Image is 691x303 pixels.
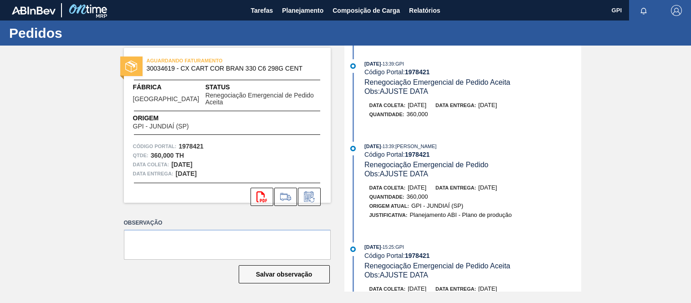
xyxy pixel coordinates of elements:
[176,170,197,177] strong: [DATE]
[124,216,331,230] label: Observação
[364,68,581,76] div: Código Portal:
[405,252,430,259] strong: 1978421
[350,146,356,151] img: atual
[364,161,488,169] span: Renegociação Emergencial de Pedido
[478,102,497,108] span: [DATE]
[369,203,409,209] span: Origem Atual:
[364,252,581,259] div: Código Portal:
[478,184,497,191] span: [DATE]
[364,61,381,67] span: [DATE]
[369,212,408,218] span: Justificativa:
[133,82,205,92] span: Fábrica
[350,247,356,252] img: atual
[133,96,200,103] span: [GEOGRAPHIC_DATA]
[671,5,682,16] img: Logout
[147,56,274,65] span: AGUARDANDO FATURAMENTO
[147,65,312,72] span: 30034619 - CX CART COR BRAN 330 C6 298G CENT
[435,286,476,292] span: Data entrega:
[394,144,437,149] span: : [PERSON_NAME]
[9,28,171,38] h1: Pedidos
[251,188,273,206] div: Abrir arquivo PDF
[381,144,394,149] span: - 13:39
[364,87,428,95] span: Obs: AJUSTE DATA
[133,123,189,130] span: GPI - JUNDIAÍ (SP)
[205,92,322,106] span: Renegociação Emergencial de Pedido Aceita
[369,103,406,108] span: Data coleta:
[408,184,426,191] span: [DATE]
[629,4,658,17] button: Notificações
[298,188,321,206] div: Informar alteração no pedido
[205,82,322,92] span: Status
[394,244,404,250] span: : GPI
[405,151,430,158] strong: 1978421
[12,6,56,15] img: TNhmsLtSVTkK8tSr43FrP2fwEKptu5GPRR3wAAAABJRU5ErkJggg==
[409,5,440,16] span: Relatórios
[133,151,148,160] span: Qtde :
[133,169,174,178] span: Data entrega:
[369,185,406,190] span: Data coleta:
[408,285,426,292] span: [DATE]
[408,102,426,108] span: [DATE]
[282,5,323,16] span: Planejamento
[394,61,404,67] span: : GPI
[381,245,394,250] span: - 15:25
[179,143,204,150] strong: 1978421
[364,244,381,250] span: [DATE]
[409,211,512,218] span: Planejamento ABI - Plano de produção
[333,5,400,16] span: Composição de Carga
[364,262,510,270] span: Renegociação Emergencial de Pedido Aceita
[133,113,215,123] span: Origem
[133,160,169,169] span: Data coleta:
[364,144,381,149] span: [DATE]
[407,111,428,118] span: 360,000
[251,5,273,16] span: Tarefas
[239,265,330,283] button: Salvar observação
[369,112,404,117] span: Quantidade :
[411,202,463,209] span: GPI - JUNDIAÍ (SP)
[125,61,137,72] img: status
[369,194,404,200] span: Quantidade :
[364,151,581,158] div: Código Portal:
[364,271,428,279] span: Obs: AJUSTE DATA
[350,63,356,69] img: atual
[405,68,430,76] strong: 1978421
[364,170,428,178] span: Obs: AJUSTE DATA
[381,62,394,67] span: - 13:39
[274,188,297,206] div: Ir para Composição de Carga
[435,103,476,108] span: Data entrega:
[364,78,510,86] span: Renegociação Emergencial de Pedido Aceita
[407,193,428,200] span: 360,000
[151,152,184,159] strong: 360,000 TH
[171,161,192,168] strong: [DATE]
[133,142,177,151] span: Código Portal:
[435,185,476,190] span: Data entrega:
[369,286,406,292] span: Data coleta:
[478,285,497,292] span: [DATE]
